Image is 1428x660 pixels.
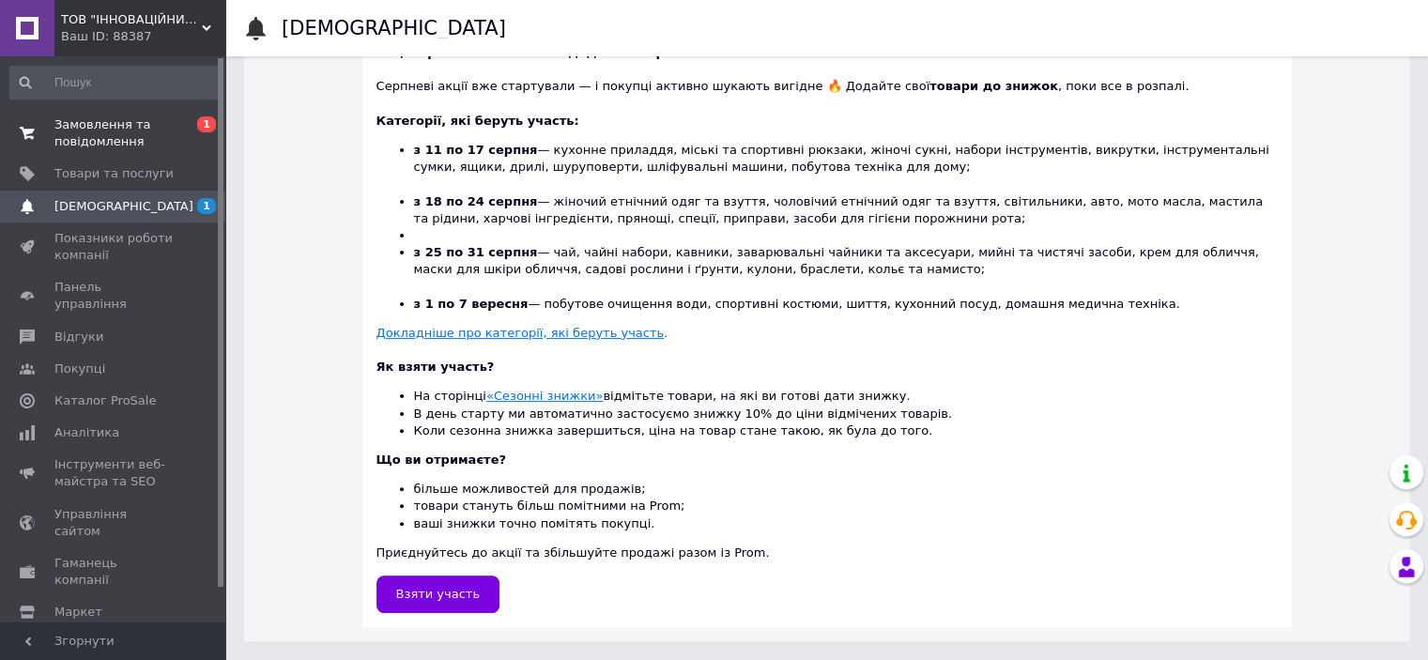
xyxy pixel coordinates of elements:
b: з 18 по 24 серпня [414,194,538,208]
a: «Сезонні знижки» [486,389,603,403]
b: з 11 по 17 серпня [414,143,538,157]
div: Ваш ID: 88387 [61,28,225,45]
div: Серпневі акції вже стартували — і покупці активно шукають вигідне 🔥 Додайте свої , поки все в роз... [376,61,1278,95]
span: Товари та послуги [54,165,174,182]
div: Приєднуйтесь до акції та збільшуйте продажі разом із Prom. [376,452,1278,561]
li: — жіночий етнічний одяг та взуття, чоловічий етнічний одяг та взуття, світильники, авто, мото мас... [414,193,1278,227]
li: — побутове очищення води, спортивні костюми, шиття, кухонний посуд, домашня медична техніка. [414,296,1278,313]
a: Докладніше про категорії, які беруть участь. [376,326,668,340]
span: Панель управління [54,279,174,313]
b: Як взяти участь? [376,360,495,374]
span: Покупці [54,361,105,377]
span: Показники роботи компанії [54,230,174,264]
li: В день старту ми автоматично застосуємо знижку 10% до ціни відмічених товарів. [414,406,1278,422]
li: На сторінці відмітьте товари, на які ви готові дати знижку. [414,388,1278,405]
span: [DEMOGRAPHIC_DATA] [54,198,193,215]
b: з 25 по 31 серпня [414,245,538,259]
b: Категорії, які беруть участь: [376,114,579,128]
span: Каталог ProSale [54,392,156,409]
li: — чай, чайні набори, кавники, заварювальні чайники та аксесуари, мийні та чистячі засоби, крем дл... [414,244,1278,296]
span: 1 [197,198,216,214]
b: з 1 по 7 вересня [414,297,529,311]
li: ваші знижки точно помітять покупці. [414,515,1278,532]
h1: [DEMOGRAPHIC_DATA] [282,17,506,39]
span: ТОВ "ІННОВАЦІЙНИЙ АЛЬЯНС" [61,11,202,28]
span: Аналітика [54,424,119,441]
span: Маркет [54,604,102,621]
span: Замовлення та повідомлення [54,116,174,150]
span: Управління сайтом [54,506,174,540]
span: Відгуки [54,329,103,345]
input: Пошук [9,66,222,100]
u: Докладніше про категорії, які беруть участь [376,326,665,340]
span: Інструменти веб-майстра та SEO [54,456,174,490]
b: Що ви отримаєте? [376,453,506,467]
span: 1 [197,116,216,132]
li: товари стануть більш помітними на Prom; [414,498,1278,514]
li: більше можливостей для продажів; [414,481,1278,498]
a: Взяти участь [376,576,500,613]
span: Взяти участь [396,587,481,601]
li: Коли сезонна знижка завершиться, ціна на товар стане такою, як була до того. [414,422,1278,439]
li: — кухонне приладдя, міські та спортивні рюкзаки, жіночі сукні, набори інструментів, викрутки, інс... [414,142,1278,193]
b: товари до знижок [929,79,1058,93]
span: Гаманець компанії [54,555,174,589]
